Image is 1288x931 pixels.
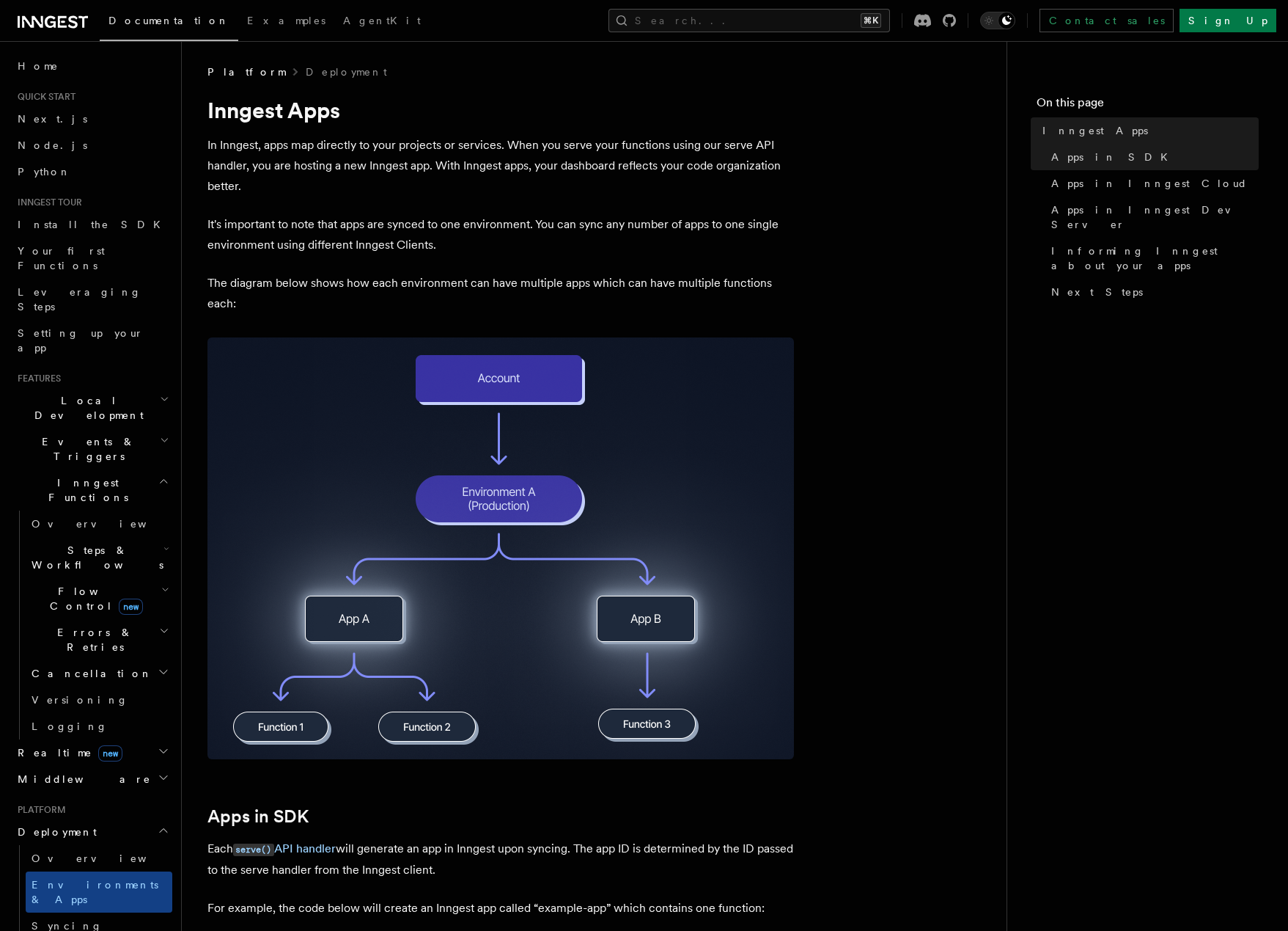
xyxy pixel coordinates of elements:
[207,97,794,123] h1: Inngest Apps
[247,15,325,26] span: Examples
[207,273,794,314] p: The diagram below shows how each environment can have multiple apps which can have multiple funct...
[233,841,336,855] a: serve()API handler
[12,475,158,505] span: Inngest Functions
[12,434,160,464] span: Events & Triggers
[980,12,1015,29] button: Toggle dark mode
[207,135,794,197] p: In Inngest, apps map directly to your projects or services. When you serve your functions using o...
[26,625,159,654] span: Errors & Retries
[26,687,172,713] a: Versioning
[98,745,122,762] span: new
[1045,238,1259,279] a: Informing Inngest about your apps
[108,15,229,26] span: Documentation
[26,872,172,913] a: Environments & Apps
[1045,170,1259,197] a: Apps in Inngest Cloud
[334,4,430,40] a: AgentKit
[26,619,172,660] button: Errors & Retries
[12,158,172,185] a: Python
[12,197,82,208] span: Inngest tour
[12,211,172,238] a: Install the SDK
[1045,279,1259,305] a: Next Steps
[1039,9,1174,32] a: Contact sales
[12,279,172,320] a: Leveraging Steps
[1045,144,1259,170] a: Apps in SDK
[12,387,172,428] button: Local Development
[1051,285,1143,299] span: Next Steps
[12,825,97,839] span: Deployment
[1037,94,1259,117] h4: On this page
[12,819,172,845] button: Deployment
[32,694,128,706] span: Versioning
[18,113,87,125] span: Next.js
[26,543,163,572] span: Steps & Workflows
[343,15,421,26] span: AgentKit
[12,53,172,79] a: Home
[32,879,158,905] span: Environments & Apps
[26,845,172,872] a: Overview
[18,245,105,271] span: Your first Functions
[207,337,794,759] img: Diagram showing multiple environments, each with various apps. Within these apps, there are numer...
[26,511,172,537] a: Overview
[18,139,87,151] span: Node.js
[119,599,143,615] span: new
[12,740,172,766] button: Realtimenew
[12,373,61,384] span: Features
[207,898,794,919] p: For example, the code below will create an Inngest app called “example-app” which contains one fu...
[32,852,183,864] span: Overview
[1042,123,1148,138] span: Inngest Apps
[861,13,881,28] kbd: ⌘K
[12,766,172,792] button: Middleware
[1051,150,1177,164] span: Apps in SDK
[26,660,172,687] button: Cancellation
[12,772,151,786] span: Middleware
[1051,176,1248,191] span: Apps in Inngest Cloud
[18,59,59,73] span: Home
[12,470,172,511] button: Inngest Functions
[100,4,238,41] a: Documentation
[233,844,274,856] code: serve()
[18,219,169,230] span: Install the SDK
[18,286,141,313] span: Leveraging Steps
[32,518,183,530] span: Overview
[12,132,172,158] a: Node.js
[207,806,309,827] a: Apps in SDK
[207,214,794,255] p: It's important to note that apps are synced to one environment. You can sync any number of apps t...
[12,511,172,740] div: Inngest Functions
[26,537,172,578] button: Steps & Workflows
[12,320,172,361] a: Setting up your app
[32,720,108,732] span: Logging
[26,666,152,681] span: Cancellation
[26,584,161,613] span: Flow Control
[207,839,794,880] p: Each will generate an app in Inngest upon syncing. The app ID is determined by the ID passed to t...
[12,745,122,760] span: Realtime
[18,327,144,354] span: Setting up your app
[12,804,66,816] span: Platform
[1037,117,1259,144] a: Inngest Apps
[12,91,76,103] span: Quick start
[1180,9,1276,32] a: Sign Up
[18,166,71,178] span: Python
[12,106,172,132] a: Next.js
[12,393,160,423] span: Local Development
[12,238,172,279] a: Your first Functions
[26,713,172,740] a: Logging
[207,65,285,79] span: Platform
[26,578,172,619] button: Flow Controlnew
[1051,244,1259,273] span: Informing Inngest about your apps
[12,428,172,470] button: Events & Triggers
[608,9,890,32] button: Search...⌘K
[238,4,334,40] a: Examples
[306,65,387,79] a: Deployment
[1051,202,1259,232] span: Apps in Inngest Dev Server
[1045,197,1259,238] a: Apps in Inngest Dev Server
